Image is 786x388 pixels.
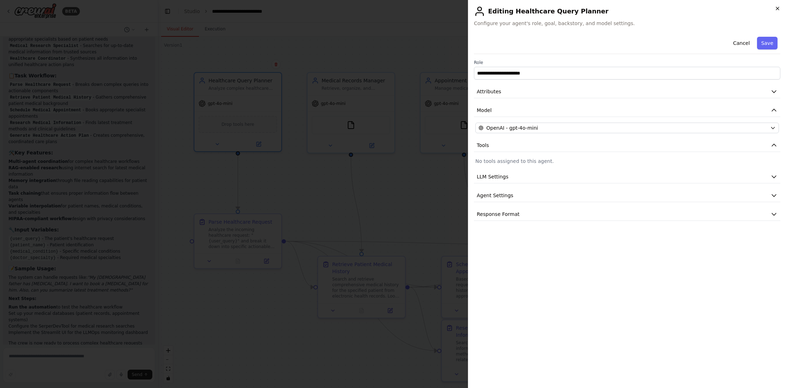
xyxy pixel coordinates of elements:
span: Attributes [477,88,501,95]
span: OpenAI - gpt-4o-mini [486,124,538,131]
p: No tools assigned to this agent. [475,158,779,165]
button: Save [757,37,778,49]
span: LLM Settings [477,173,509,180]
span: Model [477,107,492,114]
label: Role [474,60,780,65]
span: Agent Settings [477,192,513,199]
button: Response Format [474,208,780,221]
button: OpenAI - gpt-4o-mini [475,123,779,133]
button: Model [474,104,780,117]
button: Attributes [474,85,780,98]
span: Configure your agent's role, goal, backstory, and model settings. [474,20,780,27]
span: Response Format [477,211,520,218]
span: Tools [477,142,489,149]
button: Agent Settings [474,189,780,202]
button: Tools [474,139,780,152]
button: LLM Settings [474,170,780,183]
button: Cancel [729,37,754,49]
h2: Editing Healthcare Query Planner [474,6,780,17]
